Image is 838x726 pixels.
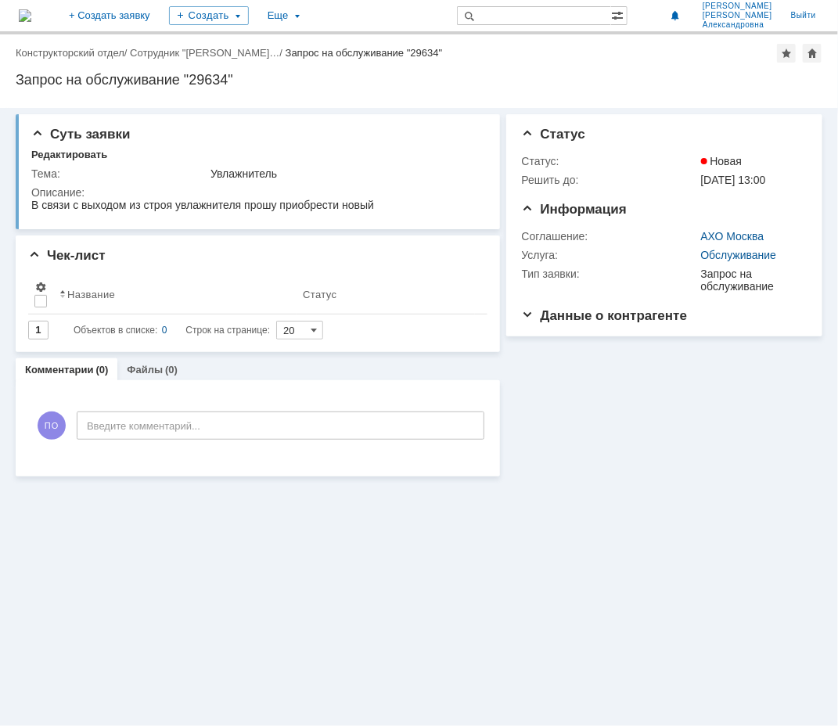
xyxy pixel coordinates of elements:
div: Создать [169,6,249,25]
div: / [16,47,130,59]
img: logo [19,9,31,22]
div: / [130,47,286,59]
span: Расширенный поиск [611,7,627,22]
div: Тип заявки: [522,268,698,280]
a: Обслуживание [701,249,777,261]
div: Статус [303,289,336,300]
span: Чек-лист [28,248,106,263]
a: АХО Москва [701,230,764,243]
span: Статус [522,127,585,142]
span: Настройки [34,281,47,293]
span: Суть заявки [31,127,130,142]
span: ПО [38,412,66,440]
div: Услуга: [522,249,698,261]
th: Название [53,275,297,314]
div: (0) [165,364,178,376]
span: Объектов в списке: [74,325,157,336]
div: Название [67,289,115,300]
div: Описание: [31,186,483,199]
span: [DATE] 13:00 [701,174,766,186]
span: Новая [701,155,743,167]
a: Конструкторский отдел [16,47,124,59]
span: Информация [522,202,627,217]
div: Запрос на обслуживание "29634" [286,47,443,59]
div: Запрос на обслуживание "29634" [16,72,822,88]
div: Решить до: [522,174,698,186]
a: Файлы [127,364,163,376]
div: Соглашение: [522,230,698,243]
div: 0 [162,321,167,340]
div: Тема: [31,167,207,180]
span: Александровна [703,20,772,30]
a: Перейти на домашнюю страницу [19,9,31,22]
div: Увлажнитель [210,167,480,180]
div: (0) [96,364,109,376]
span: Данные о контрагенте [522,308,688,323]
div: Редактировать [31,149,107,161]
th: Статус [297,275,474,314]
div: Статус: [522,155,698,167]
a: Сотрудник "[PERSON_NAME]… [130,47,279,59]
div: Добавить в избранное [777,44,796,63]
span: [PERSON_NAME] [703,11,772,20]
span: [PERSON_NAME] [703,2,772,11]
a: Комментарии [25,364,94,376]
div: Сделать домашней страницей [803,44,822,63]
div: Запрос на обслуживание [701,268,801,293]
i: Строк на странице: [74,321,270,340]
